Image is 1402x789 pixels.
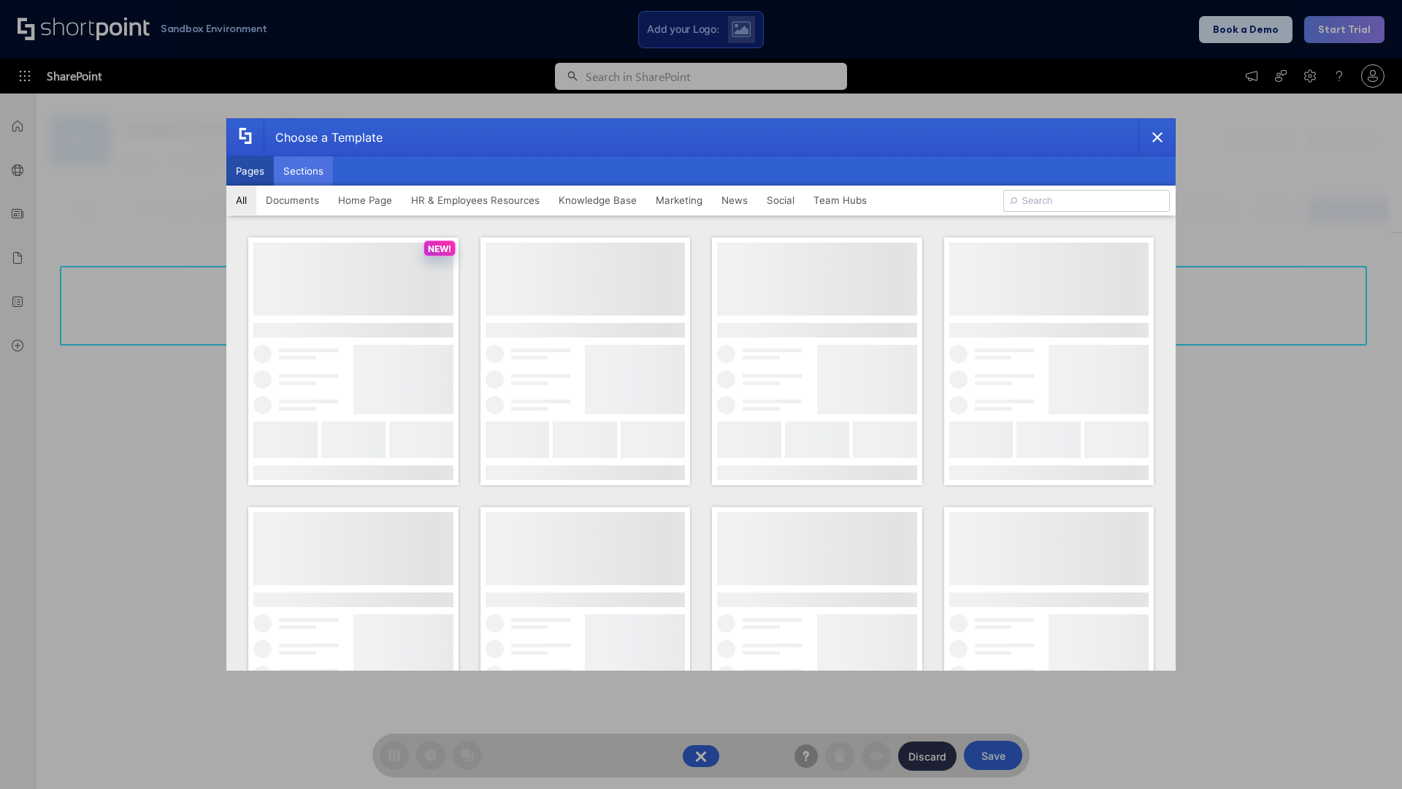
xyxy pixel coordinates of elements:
input: Search [1003,190,1170,212]
div: template selector [226,118,1176,671]
button: Social [757,186,804,215]
p: NEW! [428,243,451,254]
button: Team Hubs [804,186,876,215]
button: Home Page [329,186,402,215]
button: Documents [256,186,329,215]
div: Choose a Template [264,119,383,156]
button: HR & Employees Resources [402,186,549,215]
button: Pages [226,156,274,186]
button: News [712,186,757,215]
button: Sections [274,156,333,186]
button: All [226,186,256,215]
button: Marketing [646,186,712,215]
button: Knowledge Base [549,186,646,215]
iframe: Chat Widget [1329,719,1402,789]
